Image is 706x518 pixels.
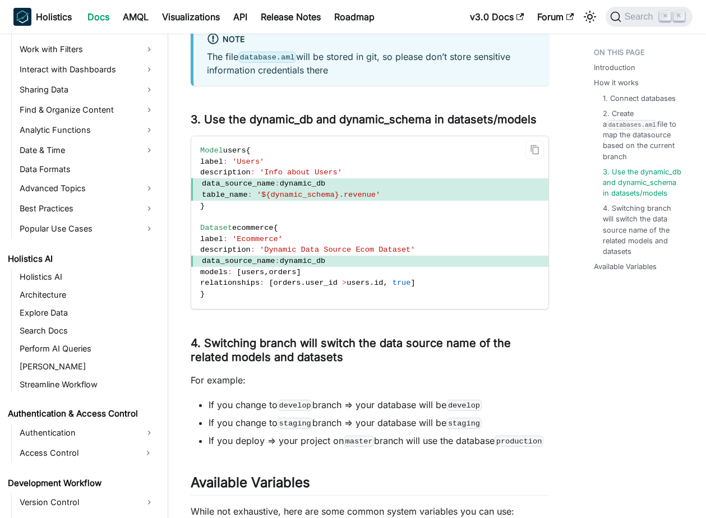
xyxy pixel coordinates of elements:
[232,224,273,232] span: ecommerce
[446,418,481,429] code: staging
[374,279,383,287] span: id
[200,246,251,254] span: description
[16,141,158,159] a: Date & Time
[16,179,158,197] a: Advanced Topics
[301,279,306,287] span: .
[264,268,269,276] span: ,
[16,200,158,218] a: Best Practices
[383,279,387,287] span: ,
[16,493,158,511] a: Version Control
[209,416,549,429] li: If you change to branch => your database will be
[200,279,260,287] span: relationships
[603,203,684,257] a: 4. Switching branch will switch the data source name of the related models and datasets
[200,268,228,276] span: models
[200,202,205,210] span: }
[223,235,228,243] span: :
[254,8,327,26] a: Release Notes
[13,8,31,26] img: Holistics
[200,235,223,243] span: label
[606,7,693,27] button: Search (Command+K)
[232,158,264,166] span: 'Users'
[269,279,273,287] span: [
[327,8,381,26] a: Roadmap
[410,279,415,287] span: ]
[344,436,374,447] code: master
[278,418,312,429] code: staging
[248,191,252,199] span: :
[16,121,158,139] a: Analytic Functions
[191,113,549,127] h3: 3. Use the dynamic_db and dynamic_schema in datasets/models
[673,11,685,21] kbd: K
[138,444,158,462] button: Expand sidebar category 'Access Control'
[246,146,251,155] span: {
[260,168,342,177] span: 'Info about Users'
[16,377,158,392] a: Streamline Workflow
[4,406,158,422] a: Authentication & Access Control
[275,257,280,265] span: :
[16,359,158,374] a: [PERSON_NAME]
[525,141,544,159] button: Copy code to clipboard
[280,257,326,265] span: dynamic_db
[342,279,347,287] span: >
[223,146,246,155] span: users
[621,12,660,22] span: Search
[238,52,296,63] code: database.aml
[16,287,158,303] a: Architecture
[274,279,301,287] span: orders
[269,268,296,276] span: orders
[16,81,158,99] a: Sharing Data
[228,268,232,276] span: :
[16,61,158,78] a: Interact with Dashboards
[207,50,536,77] p: The file will be stored in git, so please don’t store sensitive information credentials there
[603,108,684,162] a: 2. Create adatabases.amlfile to map the datasource based on the current branch
[202,191,248,199] span: table_name
[202,257,275,265] span: data_source_name
[607,120,657,129] code: databases.aml
[659,11,671,21] kbd: ⌘
[260,279,264,287] span: :
[4,475,158,491] a: Development Workflow
[200,224,232,232] span: Dataset
[13,8,72,26] a: HolisticsHolistics
[16,323,158,339] a: Search Docs
[16,220,158,238] a: Popular Use Cases
[209,434,549,447] li: If you deploy => your project on branch will use the database
[370,279,374,287] span: .
[347,279,370,287] span: users
[260,246,415,254] span: 'Dynamic Data Source Ecom Dataset'
[4,251,158,267] a: Holistics AI
[241,268,264,276] span: users
[200,158,223,166] span: label
[603,93,676,104] a: 1. Connect databases
[594,62,635,73] a: Introduction
[530,8,580,26] a: Forum
[251,246,255,254] span: :
[16,424,158,442] a: Authentication
[275,179,280,188] span: :
[155,8,227,26] a: Visualizations
[463,8,530,26] a: v3.0 Docs
[191,474,549,496] h2: Available Variables
[207,33,536,47] div: Note
[237,268,241,276] span: [
[202,179,275,188] span: data_source_name
[200,168,251,177] span: description
[223,158,228,166] span: :
[232,235,283,243] span: 'Ecommerce'
[16,444,138,462] a: Access Control
[280,179,326,188] span: dynamic_db
[581,8,599,26] button: Switch between dark and light mode (currently light mode)
[200,146,223,155] span: Model
[495,436,543,447] code: production
[16,101,158,119] a: Find & Organize Content
[16,40,158,58] a: Work with Filters
[116,8,155,26] a: AMQL
[200,290,205,298] span: }
[393,279,411,287] span: true
[16,305,158,321] a: Explore Data
[257,191,380,199] span: '${dynamic_schema}.revenue'
[251,168,255,177] span: :
[594,77,639,88] a: How it works
[296,268,301,276] span: ]
[603,166,684,199] a: 3. Use the dynamic_db and dynamic_schema in datasets/models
